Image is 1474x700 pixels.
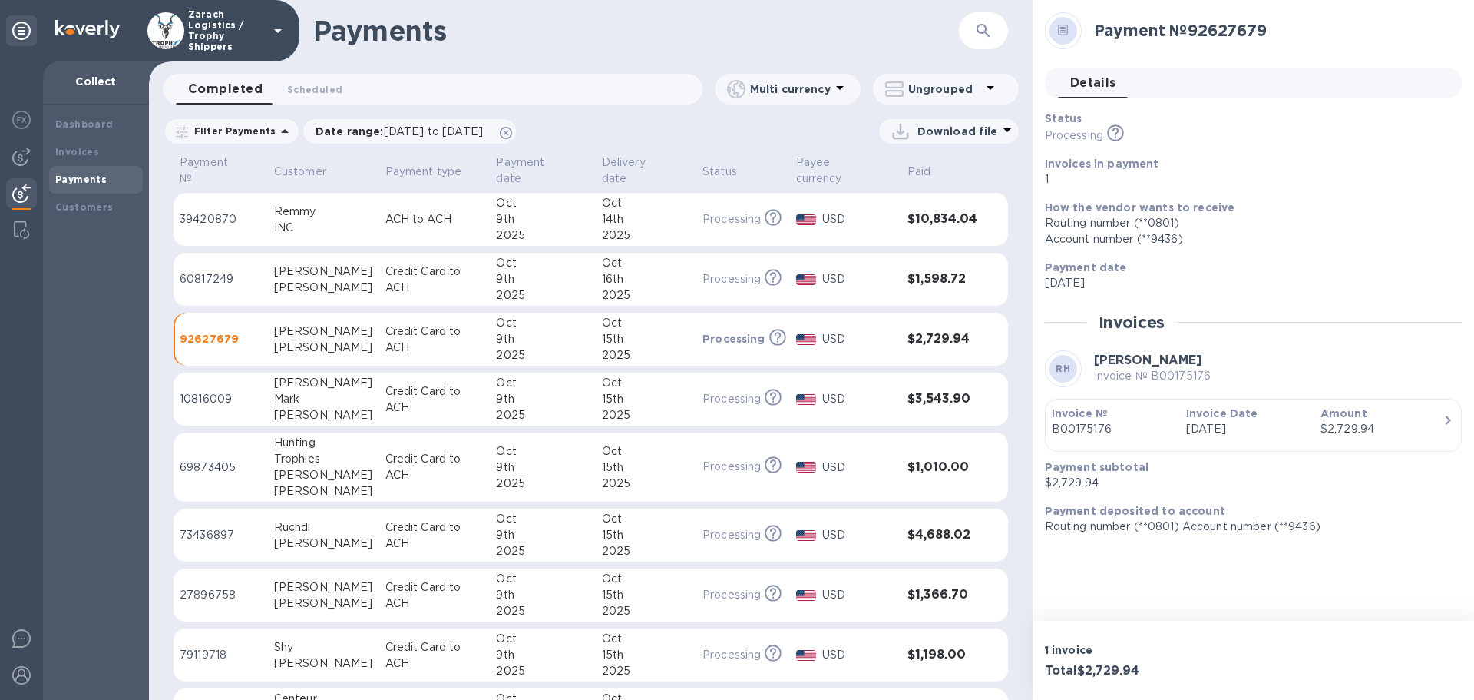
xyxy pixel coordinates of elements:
div: 15th [602,527,690,543]
div: Oct [496,375,589,391]
h3: Total $2,729.94 [1045,664,1248,678]
p: 39420870 [180,211,262,227]
b: RH [1056,363,1070,374]
p: Credit Card to ACH [385,383,484,416]
div: INC [274,220,373,236]
h3: $2,729.94 [907,332,977,347]
span: Payment type [385,164,482,180]
div: Oct [602,631,690,647]
p: Payment № [180,154,242,187]
button: Invoice №B00175176Invoice Date[DATE]Amount$2,729.94 [1045,399,1462,452]
h1: Payments [313,15,959,47]
p: 69873405 [180,459,262,476]
div: Ruchdi [274,519,373,536]
div: 15th [602,587,690,603]
div: [PERSON_NAME] [274,467,373,483]
img: Foreign exchange [12,111,31,129]
div: Routing number (**0801) [1045,215,1449,231]
div: 2025 [496,476,589,492]
b: Invoices in payment [1045,158,1159,170]
div: 2025 [496,663,589,679]
div: Unpin categories [6,15,37,46]
div: [PERSON_NAME] [274,375,373,391]
p: Customer [274,164,326,180]
b: Invoice Date [1186,407,1258,420]
img: USD [796,530,817,541]
span: Delivery date [602,154,690,187]
div: [PERSON_NAME] [274,579,373,595]
h2: Invoices [1099,313,1165,332]
div: 2025 [496,287,589,304]
b: Invoice № [1052,407,1108,420]
div: 9th [496,587,589,603]
div: 2025 [496,407,589,423]
span: Status [702,164,757,180]
div: 16th [602,271,690,287]
p: Ungrouped [908,81,981,97]
h3: $3,543.90 [907,392,977,406]
img: USD [796,334,817,345]
div: 9th [496,527,589,543]
div: Oct [602,255,690,271]
p: USD [822,459,894,476]
p: Delivery date [602,154,670,187]
div: [PERSON_NAME] [274,264,373,280]
p: Date range : [316,124,491,139]
b: Payments [55,174,107,185]
div: 9th [496,271,589,287]
div: Oct [602,375,690,391]
b: Payment date [1045,261,1127,274]
div: Oct [602,511,690,527]
p: $2,729.94 [1045,475,1449,491]
img: Logo [55,20,120,38]
p: Credit Card to ACH [385,264,484,296]
div: 15th [602,331,690,347]
div: Oct [496,511,589,527]
img: USD [796,462,817,473]
p: Payment type [385,164,462,180]
div: 2025 [496,227,589,244]
p: 92627679 [180,331,262,347]
div: [PERSON_NAME] [274,655,373,672]
p: Payment date [496,154,569,187]
div: Trophies [274,451,373,467]
b: Amount [1320,407,1367,420]
div: 2025 [602,407,690,423]
span: Payment № [180,154,262,187]
b: Status [1045,112,1082,124]
p: Credit Card to ACH [385,519,484,552]
p: Credit Card to ACH [385,579,484,612]
span: Paid [907,164,951,180]
div: Oct [496,255,589,271]
div: Remmy [274,204,373,220]
b: Payment deposited to account [1045,505,1225,517]
p: Filter Payments [188,124,276,138]
p: Processing [702,271,761,287]
div: Account number (**9436) [1045,231,1449,247]
div: Oct [602,195,690,211]
p: Paid [907,164,931,180]
div: Oct [496,315,589,331]
p: USD [822,271,894,287]
img: USD [796,274,817,285]
span: [DATE] to [DATE] [384,125,483,138]
div: 9th [496,647,589,663]
b: Dashboard [55,118,114,130]
p: [DATE] [1045,275,1449,291]
p: Processing [702,527,761,543]
b: Payment subtotal [1045,461,1148,473]
p: Routing number (**0801) Account number (**9436) [1045,519,1449,535]
h3: $1,598.72 [907,272,977,287]
img: USD [796,650,817,661]
div: Oct [496,443,589,459]
p: Credit Card to ACH [385,323,484,356]
div: [PERSON_NAME] [274,340,373,356]
div: [PERSON_NAME] [274,407,373,423]
p: Processing [1045,128,1103,144]
div: [PERSON_NAME] [274,323,373,340]
div: 2025 [496,347,589,363]
div: Shy [274,639,373,655]
span: Completed [188,78,263,100]
p: Multi currency [750,81,831,97]
div: 2025 [602,287,690,304]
